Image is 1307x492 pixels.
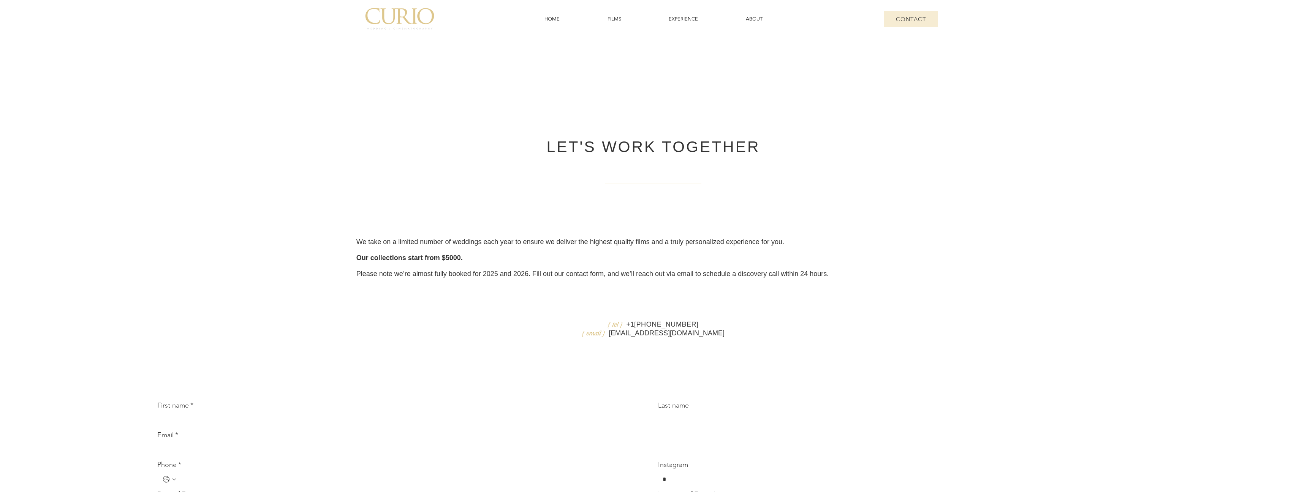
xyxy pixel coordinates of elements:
[157,431,178,439] label: Email
[647,12,721,26] a: EXPERIENCE
[658,401,689,409] label: Last name
[634,321,699,328] span: [PHONE_NUMBER]
[157,413,644,428] input: First name
[658,472,1145,487] input: Instagram
[585,12,644,26] a: FILMS
[356,254,463,262] span: Our collections start from $5000.
[609,329,725,337] a: [EMAIL_ADDRESS][DOMAIN_NAME]
[608,16,621,22] span: FILMS
[544,16,560,22] span: HOME
[365,8,434,30] img: C_Logo.png
[723,12,785,26] a: ABOUT
[356,270,829,278] span: Please note we’re almost fully booked for 2025 and 2026. Fill out our contact form, and we’ll rea...
[356,238,784,246] span: We take on a limited number of weddings each year to ensure we deliver the highest quality films ...
[522,12,785,26] nav: Site
[177,472,644,487] input: Phone. Phone
[626,321,698,328] a: +1[PHONE_NUMBER]
[522,12,582,26] a: HOME
[157,442,1145,457] input: Email
[658,460,688,469] label: Instagram
[669,16,698,22] span: EXPERIENCE
[157,401,193,409] label: First name
[658,413,1145,428] input: Last name
[547,138,760,156] span: LET'S WORK TOGETHER
[896,16,926,23] span: CONTACT
[157,460,181,469] label: Phone
[608,320,622,328] span: { tel }
[162,475,177,484] button: Phone. Phone. Select a country code
[884,11,938,27] a: CONTACT
[582,329,605,337] span: { email }
[746,16,763,22] span: ABOUT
